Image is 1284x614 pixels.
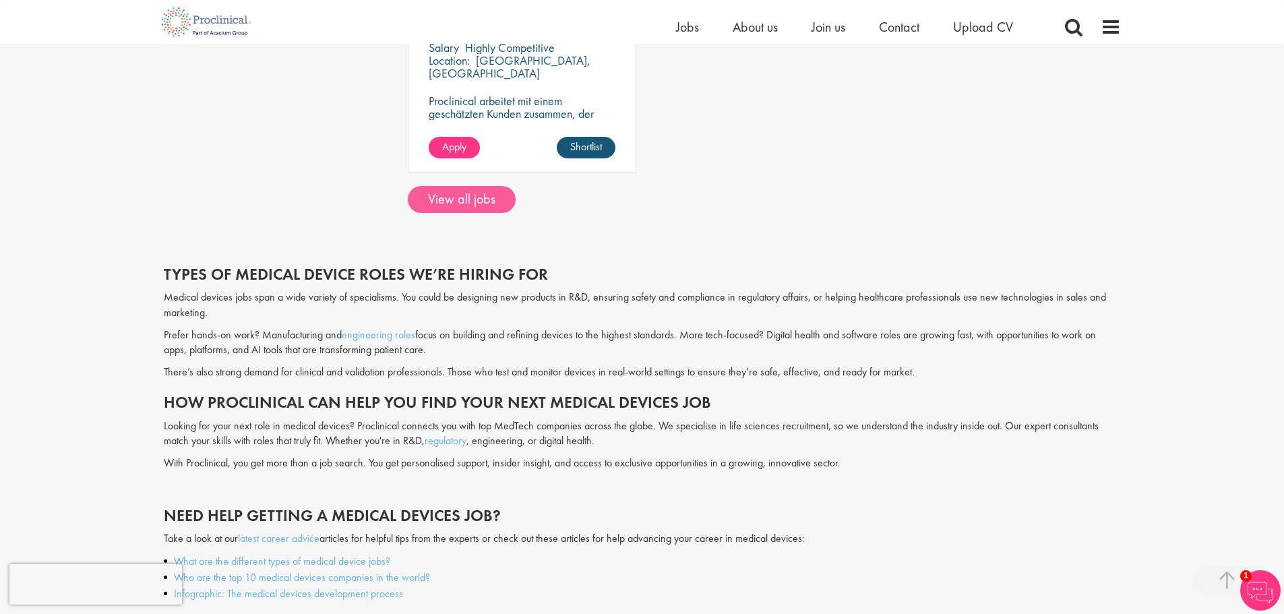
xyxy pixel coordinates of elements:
[953,18,1013,36] a: Upload CV
[465,40,555,55] p: Highly Competitive
[164,507,1121,524] h2: Need help getting a medical devices job?
[164,328,1121,359] p: Prefer hands-on work? Manufacturing and focus on building and refining devices to the highest sta...
[429,40,459,55] span: Salary
[429,137,480,158] a: Apply
[164,266,1121,283] h2: Types of medical device roles we’re hiring for
[676,18,699,36] a: Jobs
[1240,570,1252,582] span: 1
[164,365,1121,380] p: There’s also strong demand for clinical and validation professionals. Those who test and monitor ...
[557,137,615,158] a: Shortlist
[164,456,1121,471] p: With Proclinical, you get more than a job search. You get personalised support, insider insight, ...
[238,531,319,545] a: latest career advice
[812,18,845,36] a: Join us
[164,394,1121,411] h2: How Proclinical can help you find your next medical devices job
[1240,570,1281,611] img: Chatbot
[174,554,390,568] a: What are the different types of medical device jobs?
[342,328,415,342] a: engineering roles
[442,140,466,154] span: Apply
[429,53,590,81] p: [GEOGRAPHIC_DATA], [GEOGRAPHIC_DATA]
[164,419,1121,450] p: Looking for your next role in medical devices? Proclinical connects you with top MedTech companie...
[429,94,615,146] p: Proclinical arbeitet mit einem geschätzten Kunden zusammen, der einen Software-QA-Ingenieur zur V...
[879,18,919,36] a: Contact
[174,586,403,601] a: Infographic: The medical devices development process
[408,186,516,213] a: View all jobs
[429,53,470,68] span: Location:
[164,531,1121,547] p: Take a look at our articles for helpful tips from the experts or check out these articles for hel...
[733,18,778,36] a: About us
[174,570,430,584] a: Who are the top 10 medical devices companies in the world?
[164,290,1121,321] p: Medical devices jobs span a wide variety of specialisms. You could be designing new products in R...
[9,564,182,605] iframe: reCAPTCHA
[425,433,466,448] a: regulatory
